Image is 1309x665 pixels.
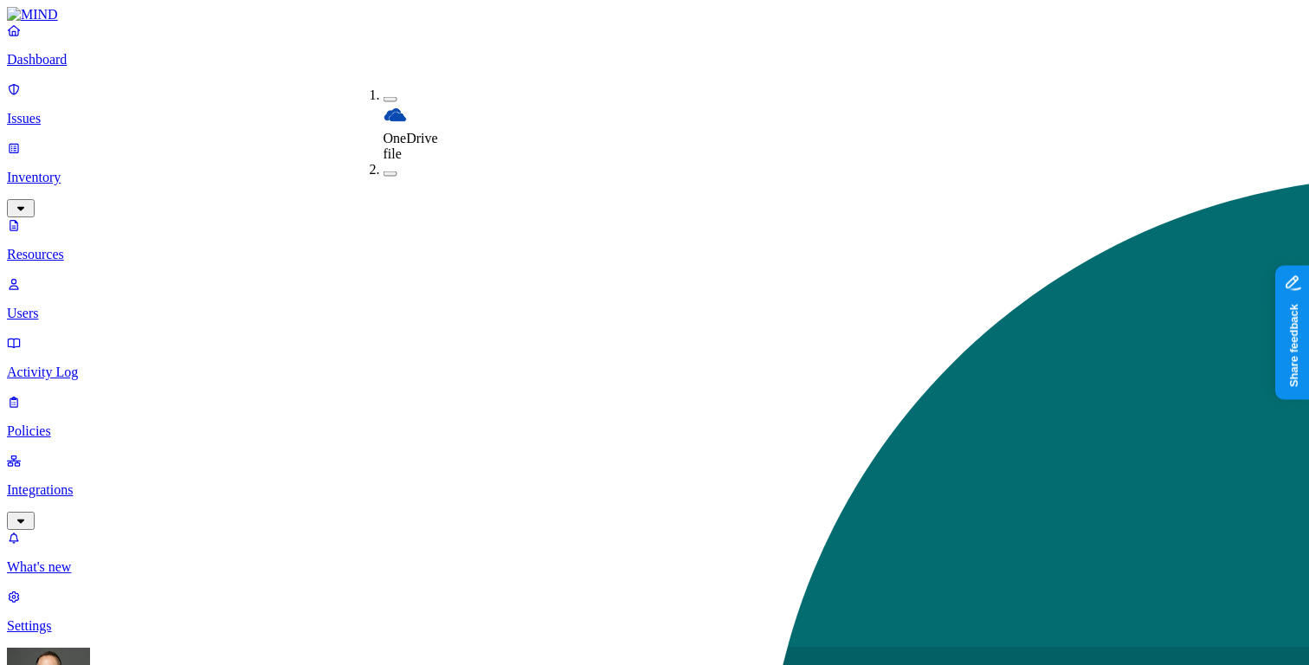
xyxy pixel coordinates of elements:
p: Resources [7,247,1302,262]
p: Activity Log [7,365,1302,380]
a: Policies [7,394,1302,439]
p: Users [7,306,1302,321]
p: Dashboard [7,52,1302,68]
a: What's new [7,530,1302,575]
p: Integrations [7,482,1302,498]
a: Dashboard [7,23,1302,68]
a: Resources [7,217,1302,262]
a: Inventory [7,140,1302,215]
img: onedrive [384,103,408,127]
span: OneDrive file [384,131,438,161]
img: MIND [7,7,58,23]
p: Inventory [7,170,1302,185]
p: Settings [7,618,1302,634]
p: What's new [7,559,1302,575]
a: Issues [7,81,1302,126]
a: Activity Log [7,335,1302,380]
a: MIND [7,7,1302,23]
p: Policies [7,423,1302,439]
a: Integrations [7,453,1302,527]
a: Users [7,276,1302,321]
a: Settings [7,589,1302,634]
p: Issues [7,111,1302,126]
